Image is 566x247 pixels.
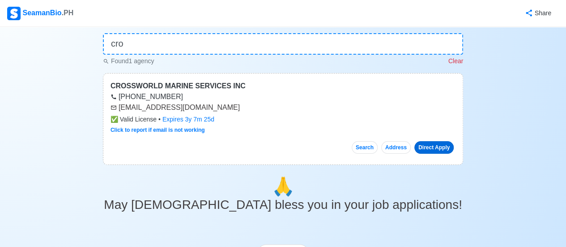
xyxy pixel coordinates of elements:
a: Direct Apply [414,141,454,154]
div: CROSSWORLD MARINE SERVICES INC [111,81,455,91]
a: Click to report if email is not working [111,127,205,133]
div: [EMAIL_ADDRESS][DOMAIN_NAME] [111,102,455,113]
input: 👉 Quick Search [103,33,463,55]
button: Address [381,141,411,154]
img: Logo [7,7,21,20]
span: Valid License [111,115,157,124]
div: SeamanBio [7,7,73,20]
div: Expires 3y 7m 25d [162,115,214,124]
button: Share [516,4,559,22]
span: pray [272,177,294,196]
button: Search [352,141,378,154]
a: [PHONE_NUMBER] [111,93,183,100]
span: check [111,116,118,123]
div: • [111,115,455,124]
p: Found 1 agency [103,56,154,66]
span: .PH [62,9,74,17]
h3: May [DEMOGRAPHIC_DATA] bless you in your job applications! [103,197,463,212]
p: Clear [448,56,463,66]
